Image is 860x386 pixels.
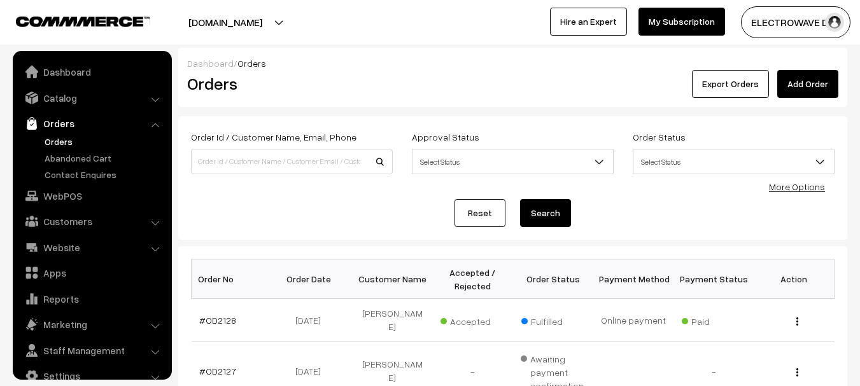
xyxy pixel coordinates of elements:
[187,74,391,93] h2: Orders
[796,368,798,376] img: Menu
[16,60,167,83] a: Dashboard
[741,6,850,38] button: ELECTROWAVE DE…
[593,299,673,341] td: Online payment
[692,70,769,98] button: Export Orders
[199,366,236,376] a: #OD2127
[412,130,479,144] label: Approval Status
[187,58,234,69] a: Dashboard
[41,151,167,165] a: Abandoned Cart
[144,6,307,38] button: [DOMAIN_NAME]
[513,259,593,299] th: Order Status
[754,259,834,299] th: Action
[825,13,844,32] img: user
[432,259,512,299] th: Accepted / Rejected
[521,312,585,328] span: Fulfilled
[682,312,745,328] span: Paid
[16,236,167,259] a: Website
[593,259,673,299] th: Payment Method
[633,130,686,144] label: Order Status
[352,259,432,299] th: Customer Name
[16,13,127,28] a: COMMMERCE
[16,210,167,233] a: Customers
[550,8,627,36] a: Hire an Expert
[192,259,272,299] th: Order No
[673,259,754,299] th: Payment Status
[16,112,167,135] a: Orders
[633,149,835,174] span: Select Status
[199,315,236,326] a: #OD2128
[16,339,167,362] a: Staff Management
[633,151,834,173] span: Select Status
[777,70,838,98] a: Add Order
[16,287,167,310] a: Reports
[16,17,150,26] img: COMMMERCE
[237,58,266,69] span: Orders
[638,8,725,36] a: My Subscription
[520,199,571,227] button: Search
[352,299,432,341] td: [PERSON_NAME]
[16,313,167,336] a: Marketing
[412,149,614,174] span: Select Status
[41,168,167,181] a: Contact Enquires
[769,181,825,192] a: More Options
[796,317,798,326] img: Menu
[272,259,352,299] th: Order Date
[16,86,167,109] a: Catalog
[191,130,356,144] label: Order Id / Customer Name, Email, Phone
[412,151,613,173] span: Select Status
[272,299,352,341] td: [DATE]
[441,312,504,328] span: Accepted
[455,199,505,227] a: Reset
[16,261,167,284] a: Apps
[16,184,167,207] a: WebPOS
[187,57,838,70] div: /
[191,149,393,174] input: Order Id / Customer Name / Customer Email / Customer Phone
[41,135,167,148] a: Orders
